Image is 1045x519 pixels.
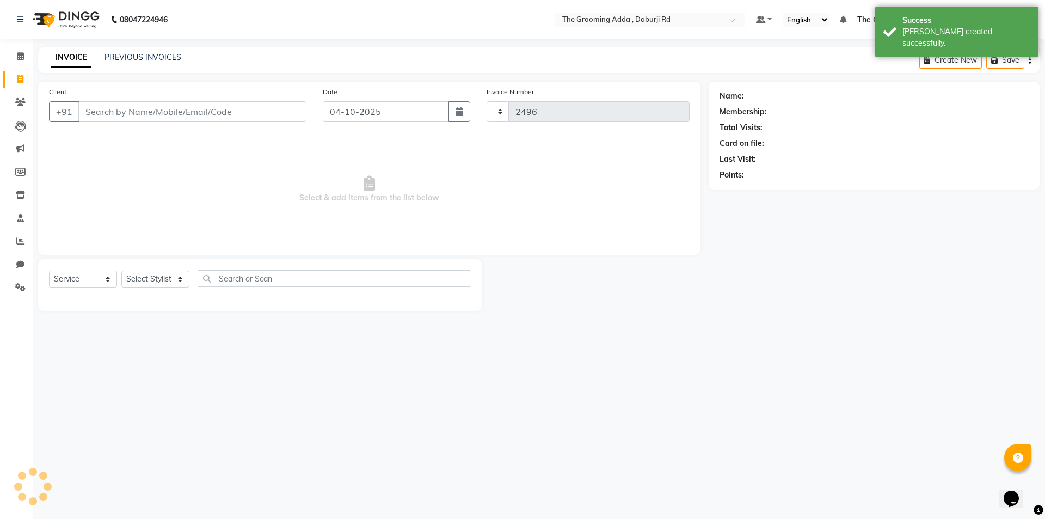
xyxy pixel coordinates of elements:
[720,106,767,118] div: Membership:
[902,26,1030,49] div: Bill created successfully.
[487,87,534,97] label: Invoice Number
[720,169,744,181] div: Points:
[720,138,764,149] div: Card on file:
[720,154,756,165] div: Last Visit:
[120,4,168,35] b: 08047224946
[720,90,744,102] div: Name:
[720,122,763,133] div: Total Visits:
[999,475,1034,508] iframe: chat widget
[902,15,1030,26] div: Success
[104,52,181,62] a: PREVIOUS INVOICES
[919,52,982,69] button: Create New
[49,135,690,244] span: Select & add items from the list below
[323,87,337,97] label: Date
[49,87,66,97] label: Client
[198,270,471,287] input: Search or Scan
[78,101,306,122] input: Search by Name/Mobile/Email/Code
[28,4,102,35] img: logo
[49,101,79,122] button: +91
[857,14,1024,26] span: The Grooming [PERSON_NAME] Rd(Manager)
[51,48,91,68] a: INVOICE
[986,52,1024,69] button: Save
